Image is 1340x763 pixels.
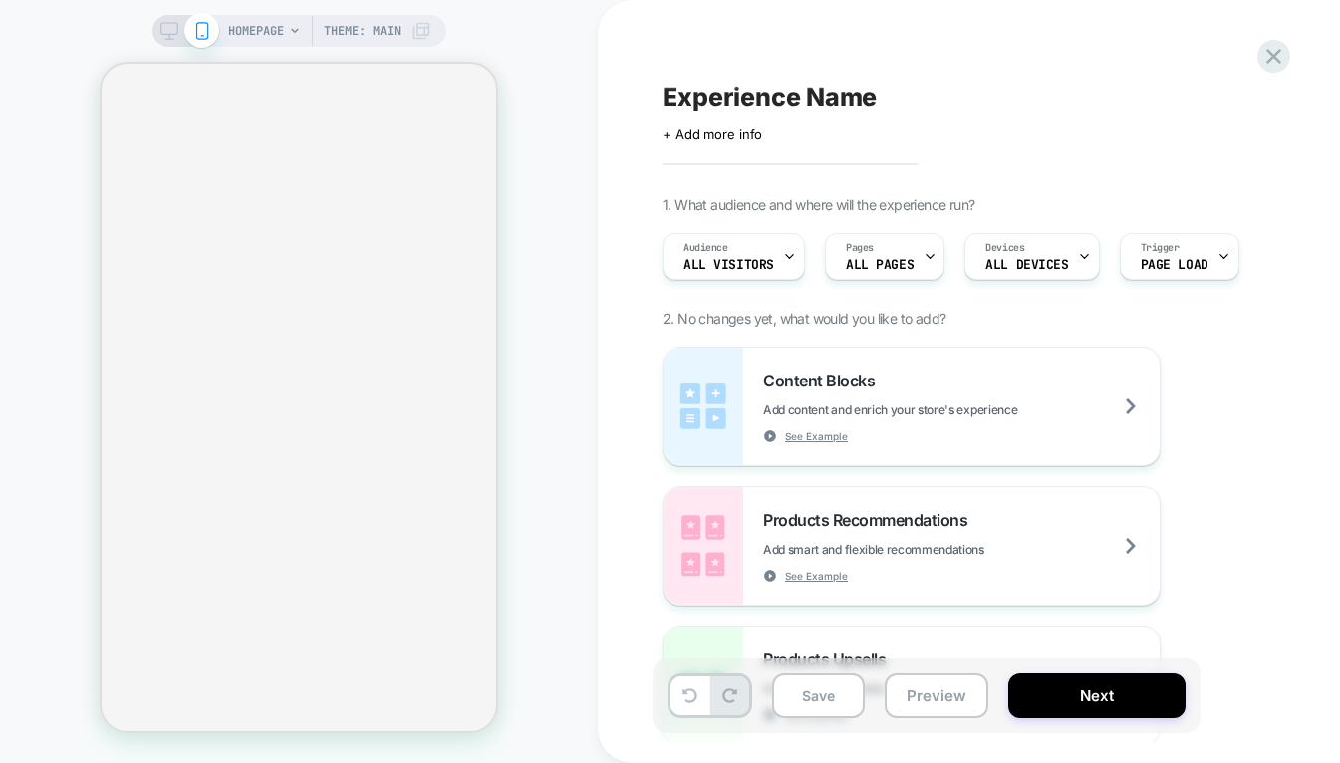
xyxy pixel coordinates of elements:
[324,15,401,47] span: Theme: MAIN
[885,673,988,718] button: Preview
[228,15,284,47] span: HOMEPAGE
[663,196,974,213] span: 1. What audience and where will the experience run?
[663,310,945,327] span: 2. No changes yet, what would you like to add?
[1141,258,1208,272] span: Page Load
[683,258,774,272] span: All Visitors
[1141,241,1180,255] span: Trigger
[846,241,874,255] span: Pages
[683,241,728,255] span: Audience
[763,402,1117,417] span: Add content and enrich your store's experience
[763,649,896,669] span: Products Upsells
[772,673,865,718] button: Save
[1008,673,1186,718] button: Next
[663,127,762,142] span: + Add more info
[785,569,848,583] span: See Example
[763,510,977,530] span: Products Recommendations
[663,82,877,112] span: Experience Name
[763,542,1084,557] span: Add smart and flexible recommendations
[846,258,914,272] span: ALL PAGES
[985,241,1024,255] span: Devices
[785,429,848,443] span: See Example
[763,371,885,390] span: Content Blocks
[985,258,1068,272] span: ALL DEVICES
